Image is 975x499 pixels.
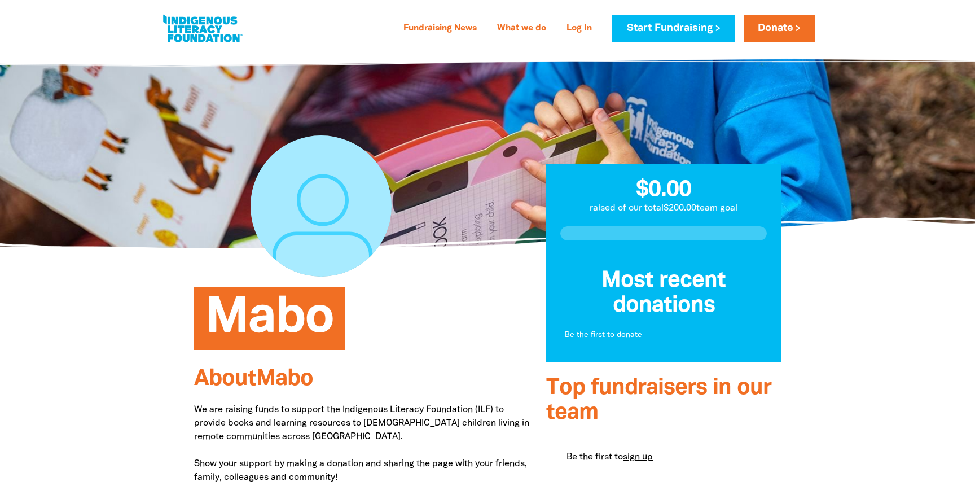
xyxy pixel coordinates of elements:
[194,403,529,484] p: We are raising funds to support the Indigenous Literacy Foundation (ILF) to provide books and lea...
[560,20,599,38] a: Log In
[623,453,653,461] a: sign up
[560,269,767,318] h3: Most recent donations
[557,441,770,473] div: Paginated content
[546,378,771,423] span: Top fundraisers in our team
[560,269,767,348] div: Donation stream
[636,180,691,200] span: $0.00
[560,323,767,348] div: Paginated content
[744,15,815,42] a: Donate
[612,15,734,42] a: Start Fundraising
[194,369,313,389] span: About Mabo
[205,295,333,350] span: Mabo
[490,20,553,38] a: What we do
[397,20,484,38] a: Fundraising News
[557,441,770,473] div: Be the first to
[565,330,762,341] p: Be the first to donate
[546,202,781,215] p: raised of our total $200.00 team goal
